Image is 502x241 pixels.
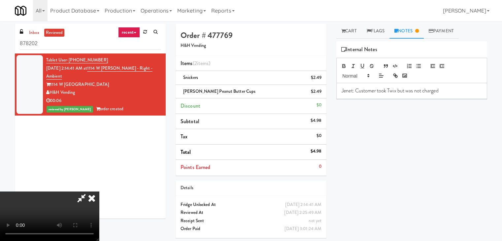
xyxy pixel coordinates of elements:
[311,87,322,96] div: $2.49
[181,148,191,156] span: Total
[67,57,108,63] span: · [PHONE_NUMBER]
[181,225,321,233] div: Order Paid
[181,43,321,48] h5: H&H Vending
[181,102,200,110] span: Discount
[341,45,377,54] span: Internal Notes
[15,5,26,17] img: Micromart
[362,24,390,39] a: Flags
[336,24,362,39] a: Cart
[181,133,187,140] span: Tax
[193,59,211,67] span: (2 )
[309,218,321,224] span: not yet
[424,24,459,39] a: Payment
[46,65,152,80] a: 1114 W [PERSON_NAME] - Right - Ambient
[319,162,321,171] div: 0
[183,88,255,94] span: [PERSON_NAME] Peanut Butter Cups
[317,132,321,140] div: $0
[311,147,322,155] div: $4.98
[389,24,424,39] a: Notes
[27,29,41,37] a: inbox
[46,57,108,63] a: Tablet User· [PHONE_NUMBER]
[46,97,161,105] div: 00:06
[96,106,123,112] span: order created
[118,27,140,38] a: recent
[15,53,166,116] li: Tablet User· [PHONE_NUMBER][DATE] 2:14:41 AM at1114 W [PERSON_NAME] - Right - Ambient1114 W [GEOG...
[284,225,321,233] div: [DATE] 3:01:24 AM
[311,74,322,82] div: $2.49
[181,163,210,171] span: Points Earned
[20,38,161,50] input: Search vision orders
[284,209,321,217] div: [DATE] 2:25:49 AM
[285,201,321,209] div: [DATE] 2:14:41 AM
[317,101,321,109] div: $0
[311,117,322,125] div: $4.98
[183,74,198,81] span: Snickers
[181,201,321,209] div: Fridge Unlocked At
[46,81,161,89] div: 1114 W [GEOGRAPHIC_DATA]
[181,209,321,217] div: Reviewed At
[181,59,210,67] span: Items
[181,118,199,125] span: Subtotal
[46,65,87,71] span: [DATE] 2:14:41 AM at
[181,31,321,40] h4: Order # 477769
[342,87,482,94] p: Jenet: Customer took Twix but was not charged
[181,184,321,192] div: Details
[181,217,321,225] div: Receipt Sent
[44,29,65,37] a: reviewed
[46,88,161,97] div: H&H Vending
[197,59,209,67] ng-pluralize: items
[47,106,93,113] span: reviewed by [PERSON_NAME]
